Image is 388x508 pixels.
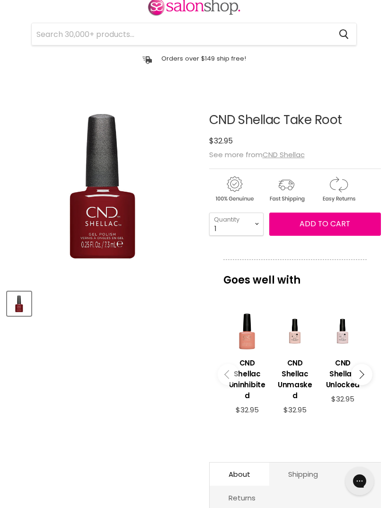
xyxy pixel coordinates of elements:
span: Add to cart [300,218,350,229]
div: Product thumbnails [6,289,201,316]
img: returns.gif [313,175,363,204]
button: Search [331,23,356,45]
span: $32.95 [236,405,259,415]
button: Add to cart [269,213,381,235]
span: $32.95 [283,405,307,415]
a: View product:CND Shellac Unlocked [324,350,362,395]
a: About [210,463,269,486]
div: CND Shellac Take Root image. Click or Scroll to Zoom. [7,89,200,282]
a: Shipping [269,463,337,486]
a: View product:CND Shellac Uninhibited [228,312,266,350]
h3: CND Shellac Uninhibited [228,357,266,401]
form: Product [31,23,357,45]
h1: CND Shellac Take Root [209,113,381,127]
span: See more from [209,150,305,160]
button: CND Shellac Take Root [7,292,31,316]
img: genuine.gif [209,175,259,204]
a: View product:CND Shellac Unlocked [324,312,362,350]
img: CND Shellac Take Root [8,293,30,315]
img: shipping.gif [261,175,311,204]
p: Goes well with [223,259,367,291]
span: $32.95 [331,394,354,404]
a: CND Shellac [263,150,305,160]
a: View product:CND Shellac Unmasked [276,350,314,406]
span: $32.95 [209,135,233,146]
a: View product:CND Shellac Uninhibited [228,350,266,406]
iframe: Gorgias live chat messenger [341,463,379,499]
select: Quantity [209,213,264,236]
p: Orders over $149 ship free! [161,54,246,62]
a: View product:CND Shellac Unmasked [276,312,314,350]
input: Search [32,23,331,45]
h3: CND Shellac Unmasked [276,357,314,401]
h3: CND Shellac Unlocked [324,357,362,390]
